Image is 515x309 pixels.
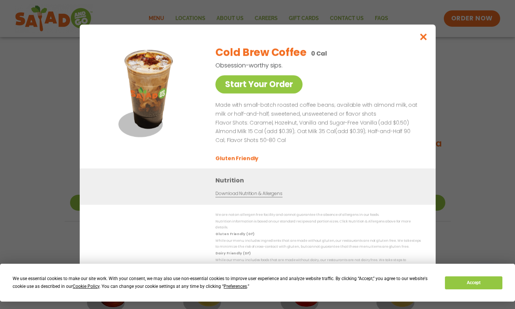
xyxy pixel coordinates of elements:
p: While our menu includes ingredients that are made without gluten, our restaurants are not gluten ... [215,238,421,250]
p: 0 Cal [311,49,327,58]
p: Obsession-worthy sips. [215,61,382,70]
h2: Cold Brew Coffee [215,45,307,60]
p: We are not an allergen free facility and cannot guarantee the absence of allergens in our foods. [215,212,421,218]
li: Gluten Friendly [215,154,260,162]
span: Cookie Policy [73,284,99,289]
div: We use essential cookies to make our site work. With your consent, we may also use non-essential ... [13,275,436,290]
strong: Dairy Friendly (DF) [215,251,250,255]
img: Featured product photo for Cold Brew Coffee [96,39,200,143]
span: Preferences [224,284,247,289]
strong: Gluten Friendly (GF) [215,232,254,236]
button: Close modal [411,24,435,49]
h3: Nutrition [215,175,425,185]
p: Nutrition information is based on our standard recipes and portion sizes. Click Nutrition & Aller... [215,219,421,230]
a: Download Nutrition & Allergens [215,190,282,197]
p: Made with small-batch roasted coffee beans; available with almond milk, oat milk or half-and-half... [215,101,418,119]
button: Accept [445,276,502,289]
a: Start Your Order [215,75,303,93]
p: Almond Milk 15 Cal (add $0.39); Oat Milk 35 Cal(add $0.39); Half-and-Half 90 Cal; Flavor Shots 50... [215,127,418,145]
p: While our menu includes foods that are made without dairy, our restaurants are not dairy free. We... [215,257,421,269]
p: Flavor Shots: Caramel, Hazelnut, Vanilla and Sugar-Free Vanilla (add $0.50) [215,118,418,127]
